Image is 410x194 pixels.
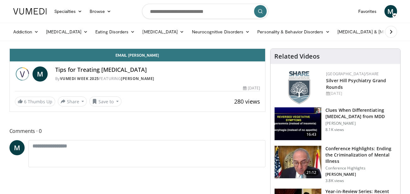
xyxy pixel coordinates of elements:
[10,49,265,61] a: Email [PERSON_NAME]
[304,169,319,176] span: 21:12
[55,76,260,82] div: By FEATURING
[326,91,395,96] div: [DATE]
[142,4,268,19] input: Search topics, interventions
[274,107,396,140] a: 16:43 Clues When Differentiating [MEDICAL_DATA] from MDD [PERSON_NAME] 8.1K views
[58,96,87,106] button: Share
[86,5,115,18] a: Browse
[13,8,47,14] img: VuMedi Logo
[275,107,321,140] img: a6520382-d332-4ed3-9891-ee688fa49237.150x105_q85_crop-smart_upscale.jpg
[253,26,333,38] a: Personality & Behavior Disorders
[9,127,266,135] span: Comments 0
[325,172,396,177] p: [PERSON_NAME]
[325,107,396,120] h3: Clues When Differentiating [MEDICAL_DATA] from MDD
[89,96,122,106] button: Save to
[51,5,86,18] a: Specialties
[9,26,43,38] a: Addiction
[325,166,396,171] p: Conference Highlights
[15,66,30,82] img: Vumedi Week 2025
[121,76,154,81] a: [PERSON_NAME]
[55,66,260,73] h4: Tips for Treating [MEDICAL_DATA]
[275,146,321,179] img: 1419e6f0-d69a-482b-b3ae-1573189bf46e.150x105_q85_crop-smart_upscale.jpg
[354,5,381,18] a: Favorites
[92,26,139,38] a: Eating Disorders
[274,145,396,183] a: 21:12 Conference Highlights: Ending the Criminalization of Mental Illness Conference Highlights [...
[33,66,48,82] a: M
[326,77,386,90] a: Silver Hill Psychiatry Grand Rounds
[325,178,344,183] p: 3.8K views
[325,145,396,164] h3: Conference Highlights: Ending the Criminalization of Mental Illness
[384,5,397,18] a: M
[139,26,188,38] a: [MEDICAL_DATA]
[24,99,27,105] span: 6
[326,71,379,77] a: [GEOGRAPHIC_DATA]/SHARE
[325,121,396,126] p: [PERSON_NAME]
[274,53,320,60] h4: Related Videos
[234,98,260,105] span: 280 views
[325,127,344,132] p: 8.1K views
[9,140,25,155] a: M
[243,85,260,91] div: [DATE]
[304,131,319,138] span: 16:43
[15,97,55,106] a: 6 Thumbs Up
[188,26,254,38] a: Neurocognitive Disorders
[60,76,99,81] a: Vumedi Week 2025
[42,26,92,38] a: [MEDICAL_DATA]
[288,71,310,104] img: f8aaeb6d-318f-4fcf-bd1d-54ce21f29e87.png.150x105_q85_autocrop_double_scale_upscale_version-0.2.png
